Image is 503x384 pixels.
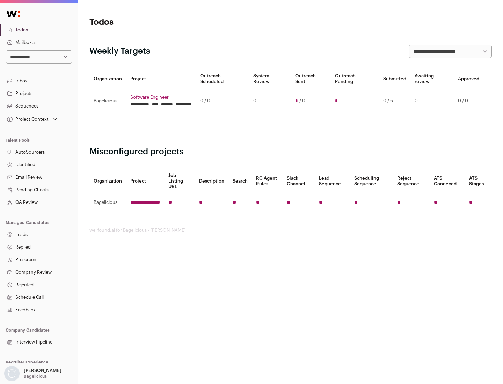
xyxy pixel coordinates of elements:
[126,169,164,194] th: Project
[196,69,249,89] th: Outreach Scheduled
[89,169,126,194] th: Organization
[410,69,454,89] th: Awaiting review
[89,228,492,233] footer: wellfound:ai for Bagelicious - [PERSON_NAME]
[249,69,291,89] th: System Review
[89,69,126,89] th: Organization
[89,146,492,157] h2: Misconfigured projects
[299,98,305,104] span: / 0
[195,169,228,194] th: Description
[283,169,315,194] th: Slack Channel
[196,89,249,113] td: 0 / 0
[24,368,61,374] p: [PERSON_NAME]
[393,169,430,194] th: Reject Sequence
[252,169,282,194] th: RC Agent Rules
[410,89,454,113] td: 0
[331,69,379,89] th: Outreach Pending
[126,69,196,89] th: Project
[130,95,192,100] a: Software Engineer
[291,69,331,89] th: Outreach Sent
[315,169,350,194] th: Lead Sequence
[249,89,291,113] td: 0
[454,89,483,113] td: 0 / 0
[89,194,126,211] td: Bagelicious
[6,115,58,124] button: Open dropdown
[454,69,483,89] th: Approved
[89,89,126,113] td: Bagelicious
[24,374,47,379] p: Bagelicious
[465,169,492,194] th: ATS Stages
[350,169,393,194] th: Scheduling Sequence
[6,117,49,122] div: Project Context
[3,366,63,381] button: Open dropdown
[379,69,410,89] th: Submitted
[379,89,410,113] td: 0 / 6
[89,46,150,57] h2: Weekly Targets
[4,366,20,381] img: nopic.png
[430,169,465,194] th: ATS Conneced
[3,7,24,21] img: Wellfound
[89,17,224,28] h1: Todos
[228,169,252,194] th: Search
[164,169,195,194] th: Job Listing URL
